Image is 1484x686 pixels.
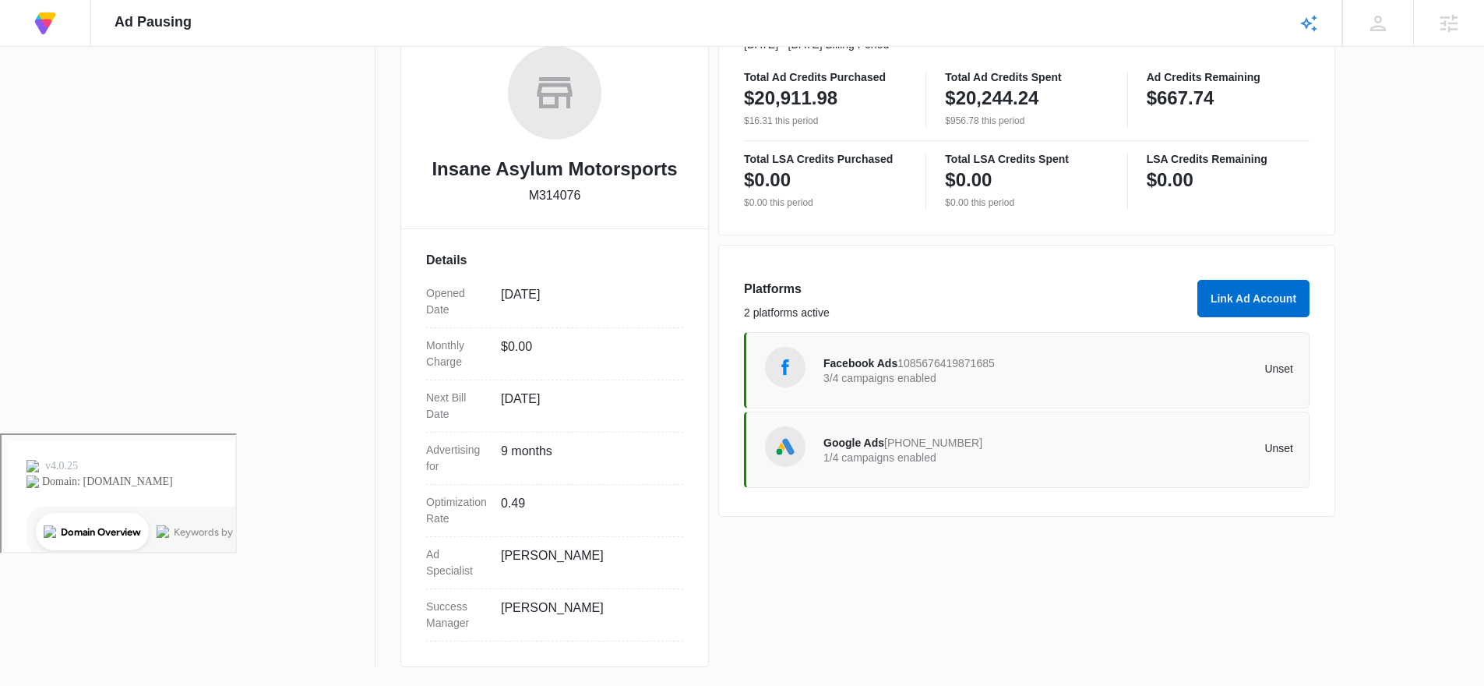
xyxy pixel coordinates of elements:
h3: Details [426,251,683,270]
img: tab_domain_overview_orange.svg [42,90,55,103]
p: $20,244.24 [945,86,1038,111]
img: Facebook Ads [774,355,797,379]
p: $16.31 this period [744,114,907,128]
dt: Success Manager [426,599,488,631]
p: $0.00 this period [744,196,907,210]
div: v 4.0.25 [44,25,76,37]
p: M314076 [529,186,581,205]
div: Ad Specialist[PERSON_NAME] [426,537,683,589]
p: Total LSA Credits Spent [945,154,1108,164]
p: Total Ad Credits Purchased [744,72,907,83]
div: Opened Date[DATE] [426,276,683,328]
img: tab_keywords_by_traffic_grey.svg [155,90,167,103]
span: 1085676419871685 [897,357,995,370]
div: Domain Overview [59,92,139,102]
dd: 0.49 [501,494,671,527]
div: Advertising for9 months [426,433,683,485]
dd: [DATE] [501,285,671,318]
div: Optimization Rate0.49 [426,485,683,537]
p: 1/4 campaigns enabled [823,452,1059,463]
div: Next Bill Date[DATE] [426,380,683,433]
p: $956.78 this period [945,114,1108,128]
p: $667.74 [1147,86,1214,111]
p: 3/4 campaigns enabled [823,373,1059,384]
dt: Advertising for [426,442,488,475]
h3: Platforms [744,280,1188,299]
dt: Ad Specialist [426,546,488,579]
div: Monthly Charge$0.00 [426,328,683,380]
dd: 9 months [501,442,671,475]
dd: [PERSON_NAME] [501,599,671,631]
p: Total LSA Credits Purchased [744,154,907,164]
h2: Insane Asylum Motorsports [432,155,677,183]
img: logo_orange.svg [25,25,37,37]
div: Keywords by Traffic [172,92,263,102]
div: Domain: [DOMAIN_NAME] [41,41,171,53]
img: Google Ads [774,435,797,458]
span: Google Ads [823,437,884,449]
dd: $0.00 [501,338,671,370]
p: 2 platforms active [744,305,1188,321]
img: website_grey.svg [25,41,37,53]
button: Link Ad Account [1197,280,1310,317]
p: Unset [1059,363,1294,374]
span: [PHONE_NUMBER] [884,437,982,449]
p: Total Ad Credits Spent [945,72,1108,83]
a: Facebook AdsFacebook Ads10856764198716853/4 campaigns enabledUnset [744,332,1310,408]
dd: [DATE] [501,390,671,423]
img: Volusion [31,9,59,37]
p: $0.00 [945,168,992,193]
p: $0.00 [744,168,791,193]
dt: Monthly Charge [426,338,488,370]
p: $0.00 this period [945,196,1108,210]
dt: Next Bill Date [426,390,488,423]
span: Facebook Ads [823,357,897,370]
span: Ad Pausing [115,14,192,30]
p: Unset [1059,443,1294,454]
a: Google AdsGoogle Ads[PHONE_NUMBER]1/4 campaigns enabledUnset [744,412,1310,488]
dt: Opened Date [426,285,488,318]
p: $20,911.98 [744,86,837,111]
p: Ad Credits Remaining [1147,72,1310,83]
div: Success Manager[PERSON_NAME] [426,589,683,642]
p: LSA Credits Remaining [1147,154,1310,164]
p: $0.00 [1147,168,1193,193]
dd: [PERSON_NAME] [501,546,671,579]
dt: Optimization Rate [426,494,488,527]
